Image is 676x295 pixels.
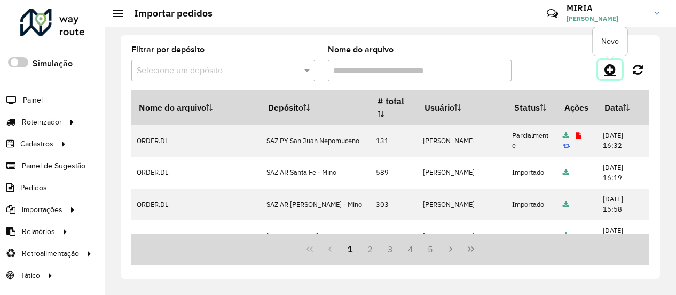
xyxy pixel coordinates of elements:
a: Arquivo completo [563,131,569,140]
a: Arquivo completo [563,168,569,177]
td: [PERSON_NAME] [261,220,370,252]
td: [PERSON_NAME] [418,125,507,157]
td: [DATE] 16:19 [598,157,649,188]
td: [DATE] 16:32 [598,125,649,157]
td: Parcialmente [507,125,557,157]
td: SAZ AR [PERSON_NAME] - Mino [261,189,370,220]
td: [DATE] 15:58 [598,189,649,220]
th: Depósito [261,90,370,125]
button: 5 [421,239,441,259]
label: Simulação [33,57,73,70]
td: [PERSON_NAME] [418,157,507,188]
span: Retroalimentação [22,248,79,259]
label: Nome do arquivo [328,43,394,56]
a: Arquivo completo [563,200,569,209]
a: Arquivo completo [563,231,569,240]
td: Importado [507,189,557,220]
td: ORDER.DL [131,157,261,188]
td: SAZ AR Santa Fe - Mino [261,157,370,188]
label: Filtrar por depósito [131,43,205,56]
th: # total [370,90,417,125]
span: Pedidos [20,182,47,193]
a: Reimportar [563,141,570,150]
th: Ações [557,90,598,125]
td: 131 [370,125,417,157]
span: [PERSON_NAME] [567,14,647,24]
button: Last Page [461,239,481,259]
td: 62 [370,220,417,252]
h2: Importar pedidos [123,7,213,19]
span: Tático [20,270,40,281]
button: Next Page [441,239,461,259]
div: Novo [593,27,627,56]
td: ORDER.DL [131,220,261,252]
td: Importado [507,220,557,252]
td: ORDER.DL [131,189,261,220]
a: Contato Rápido [541,2,564,25]
a: Exibir log de erros [576,131,581,140]
th: Usuário [418,90,507,125]
th: Nome do arquivo [131,90,261,125]
td: [PERSON_NAME] [418,220,507,252]
button: 3 [380,239,400,259]
th: Data [598,90,649,125]
button: 2 [360,239,380,259]
button: 1 [340,239,360,259]
span: Importações [22,204,62,215]
td: Importado [507,157,557,188]
span: Cadastros [20,138,53,150]
span: Roteirizador [22,117,62,128]
td: [PERSON_NAME] [418,189,507,220]
h3: MIRIA [567,3,647,13]
button: 4 [400,239,421,259]
td: ORDER.DL [131,125,261,157]
th: Status [507,90,557,125]
td: SAZ PY San Juan Nepomuceno [261,125,370,157]
span: Relatórios [22,226,55,237]
span: Painel [23,95,43,106]
td: [DATE] 15:57 [598,220,649,252]
td: 303 [370,189,417,220]
span: Painel de Sugestão [22,160,85,172]
td: 589 [370,157,417,188]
